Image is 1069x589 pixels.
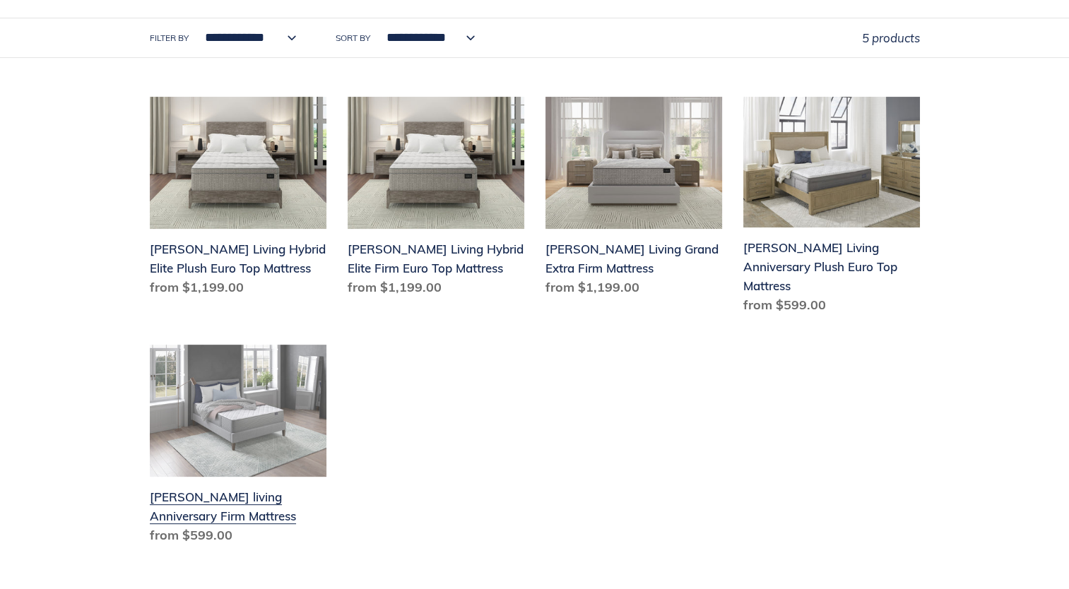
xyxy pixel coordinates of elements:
label: Sort by [336,32,370,44]
label: Filter by [150,32,189,44]
span: 5 products [862,30,920,45]
a: Scott Living Grand Extra Firm Mattress [545,97,722,303]
a: Scott Living Hybrid Elite Plush Euro Top Mattress [150,97,326,303]
a: Scott Living Anniversary Plush Euro Top Mattress [743,97,920,320]
a: Scott Living Hybrid Elite Firm Euro Top Mattress [348,97,524,303]
a: Scott living Anniversary Firm Mattress [150,345,326,551]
